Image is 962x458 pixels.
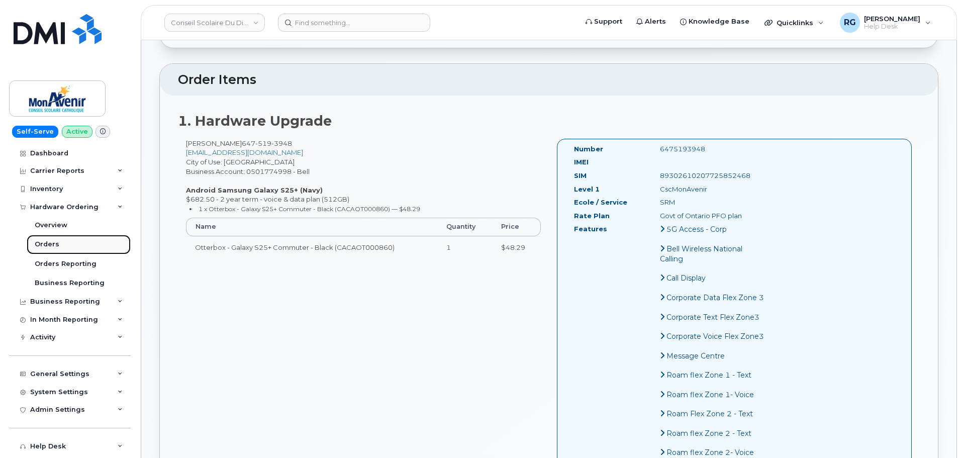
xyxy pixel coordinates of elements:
[652,198,773,207] div: SRM
[777,19,813,27] span: Quicklinks
[186,148,303,156] a: [EMAIL_ADDRESS][DOMAIN_NAME]
[833,13,938,33] div: Robert Graham
[186,236,437,258] td: Otterbox - Galaxy S25+ Commuter - Black (CACAOT000860)
[164,14,265,32] a: Conseil Scolaire Du District Catholique No. 64
[579,12,629,32] a: Support
[844,17,856,29] span: RG
[186,186,323,194] strong: Android Samsung Galaxy S25+ (Navy)
[666,313,759,322] span: Corporate Text Flex Zone3
[574,198,627,207] label: Ecole / Service
[666,293,764,302] span: Corporate Data Flex Zone 3
[271,139,292,147] span: 3948
[757,13,831,33] div: Quicklinks
[437,236,492,258] td: 1
[492,236,541,258] td: $48.29
[594,17,622,27] span: Support
[574,171,587,180] label: SIM
[666,351,725,360] span: Message Centre
[864,23,920,31] span: Help Desk
[437,218,492,236] th: Quantity
[689,17,749,27] span: Knowledge Base
[492,218,541,236] th: Price
[178,139,549,267] div: [PERSON_NAME] City of Use: [GEOGRAPHIC_DATA] Business Account: 0501774998 - Bell $682.50 - 2 year...
[666,371,751,380] span: Roam flex Zone 1 - Text
[652,171,773,180] div: 89302610207725852468
[629,12,673,32] a: Alerts
[666,332,764,341] span: Corporate Voice Flex Zone3
[666,429,751,438] span: Roam flex Zone 2 - Text
[645,17,666,27] span: Alerts
[652,185,773,194] div: CscMonAvenir
[673,12,756,32] a: Knowledge Base
[652,211,773,221] div: Govt of Ontario PFO plan
[178,113,332,129] strong: 1. Hardware Upgrade
[574,185,600,194] label: Level 1
[652,144,773,154] div: 6475193948
[666,273,706,283] span: Call Display
[199,205,420,213] small: 1 x Otterbox - Galaxy S25+ Commuter - Black (CACAOT000860) — $48.29
[255,139,271,147] span: 519
[574,157,589,167] label: IMEI
[666,390,754,399] span: Roam flex Zone 1- Voice
[660,244,742,263] span: Bell Wireless National Calling
[864,15,920,23] span: [PERSON_NAME]
[574,144,603,154] label: Number
[242,139,292,147] span: 647
[186,218,437,236] th: Name
[278,14,430,32] input: Find something...
[574,211,610,221] label: Rate Plan
[666,448,754,457] span: Roam flex Zone 2- Voice
[666,409,753,418] span: Roam Flex Zone 2 - Text
[574,224,607,234] label: Features
[178,73,920,87] h2: Order Items
[666,225,727,234] span: 5G Access - Corp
